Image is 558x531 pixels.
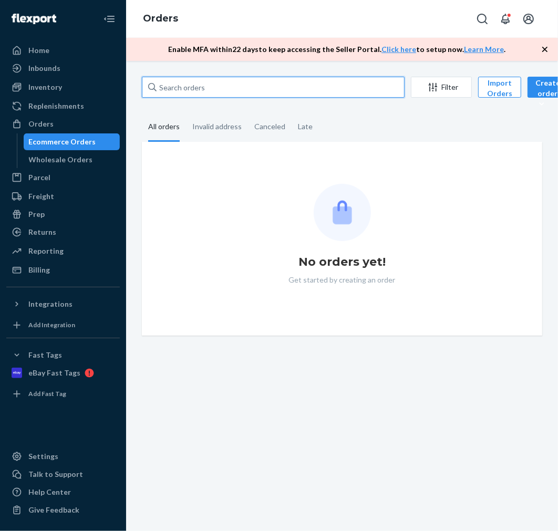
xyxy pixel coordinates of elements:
[99,8,120,29] button: Close Navigation
[28,451,58,462] div: Settings
[411,77,472,98] button: Filter
[6,262,120,278] a: Billing
[24,151,120,168] a: Wholesale Orders
[254,113,285,140] div: Canceled
[6,79,120,96] a: Inventory
[28,487,71,497] div: Help Center
[24,133,120,150] a: Ecommerce Orders
[28,63,60,74] div: Inbounds
[6,317,120,334] a: Add Integration
[298,113,313,140] div: Late
[168,44,505,55] p: Enable MFA within 22 days to keep accessing the Seller Portal. to setup now. .
[142,77,405,98] input: Search orders
[6,347,120,363] button: Fast Tags
[6,116,120,132] a: Orders
[28,389,66,398] div: Add Fast Tag
[29,137,96,147] div: Ecommerce Orders
[6,60,120,77] a: Inbounds
[28,368,80,378] div: eBay Fast Tags
[28,350,62,360] div: Fast Tags
[135,4,187,34] ol: breadcrumbs
[28,172,50,183] div: Parcel
[28,246,64,256] div: Reporting
[411,82,471,92] div: Filter
[464,45,504,54] a: Learn More
[28,101,84,111] div: Replenishments
[6,484,120,501] a: Help Center
[6,169,120,186] a: Parcel
[6,98,120,114] a: Replenishments
[28,469,83,480] div: Talk to Support
[28,119,54,129] div: Orders
[6,386,120,402] a: Add Fast Tag
[478,77,521,98] button: Import Orders
[6,502,120,518] button: Give Feedback
[192,113,242,140] div: Invalid address
[472,8,493,29] button: Open Search Box
[28,45,49,56] div: Home
[143,13,178,24] a: Orders
[381,45,416,54] a: Click here
[6,42,120,59] a: Home
[148,113,180,142] div: All orders
[495,8,516,29] button: Open notifications
[28,191,54,202] div: Freight
[6,243,120,259] a: Reporting
[28,320,75,329] div: Add Integration
[28,265,50,275] div: Billing
[6,188,120,205] a: Freight
[289,275,396,285] p: Get started by creating an order
[6,448,120,465] a: Settings
[518,8,539,29] button: Open account menu
[28,505,79,515] div: Give Feedback
[28,209,45,220] div: Prep
[6,466,120,483] a: Talk to Support
[6,206,120,223] a: Prep
[28,299,73,309] div: Integrations
[6,365,120,381] a: eBay Fast Tags
[12,14,56,24] img: Flexport logo
[28,227,56,237] div: Returns
[28,82,62,92] div: Inventory
[6,224,120,241] a: Returns
[298,254,386,270] h1: No orders yet!
[6,296,120,313] button: Integrations
[314,184,371,241] img: Empty list
[29,154,93,165] div: Wholesale Orders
